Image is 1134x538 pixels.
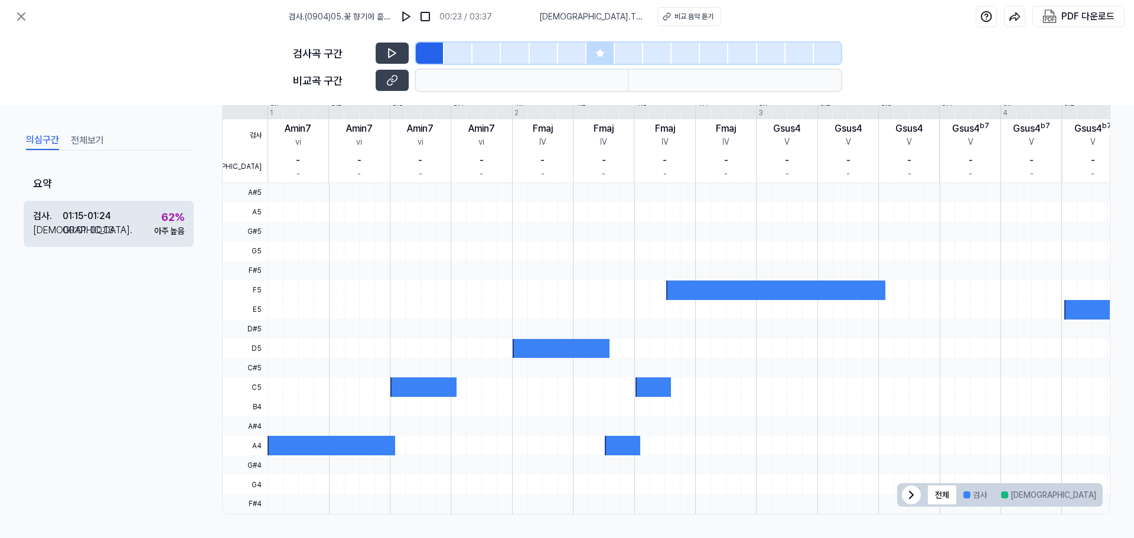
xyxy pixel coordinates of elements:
div: - [724,168,728,180]
div: vi [356,136,362,148]
div: - [907,154,911,168]
div: - [480,154,484,168]
button: 비교 음악 듣기 [657,7,721,26]
div: Gsus4 [895,122,923,136]
span: E5 [223,300,268,319]
span: F#5 [223,261,268,281]
div: - [541,168,545,180]
div: - [663,168,667,180]
div: 01:15 - 01:24 [63,209,111,223]
div: Amin7 [468,122,495,136]
sup: b7 [1102,122,1112,130]
div: 1 [270,107,273,118]
div: - [296,168,300,180]
div: IV [722,136,729,148]
div: - [663,154,667,168]
span: G#4 [223,455,268,475]
div: - [419,168,422,180]
div: V [1090,136,1096,148]
sup: b7 [1041,122,1050,130]
span: 검사 [223,119,268,151]
div: 3 [758,107,763,118]
div: - [418,154,422,168]
span: G5 [223,242,268,261]
div: vi [478,136,484,148]
span: A#5 [223,183,268,203]
div: - [1029,154,1034,168]
span: [DEMOGRAPHIC_DATA] [223,151,268,183]
div: PDF 다운로드 [1061,9,1115,24]
div: Gsus4 [952,122,989,136]
button: 검사 [956,485,994,504]
div: V [846,136,851,148]
div: Fmaj [655,122,675,136]
img: stop [419,11,431,22]
div: vi [295,136,301,148]
span: [DEMOGRAPHIC_DATA] . Theme 015 [539,11,643,23]
img: play [400,11,412,22]
div: - [357,154,361,168]
div: Gsus4 [773,122,801,136]
span: C#5 [223,358,268,377]
button: [DEMOGRAPHIC_DATA] [994,485,1103,504]
div: vi [418,136,423,148]
div: - [786,168,789,180]
span: A#4 [223,416,268,436]
div: Gsus4 [835,122,862,136]
div: V [784,136,790,148]
div: IV [661,136,669,148]
div: V [968,136,973,148]
div: - [846,154,850,168]
div: Amin7 [285,122,311,136]
span: F#4 [223,494,268,514]
div: 00:23 / 03:37 [439,11,492,23]
div: 비교곡 구간 [293,73,369,89]
div: Fmaj [716,122,736,136]
div: IV [600,136,607,148]
div: Amin7 [407,122,434,136]
span: D#5 [223,319,268,339]
div: Gsus4 [1013,122,1050,136]
div: - [785,154,789,168]
div: 검사곡 구간 [293,45,369,61]
button: 전체보기 [71,131,104,150]
img: help [980,11,992,22]
span: A5 [223,203,268,222]
img: share [1009,11,1021,22]
span: A4 [223,436,268,455]
div: - [1091,154,1095,168]
div: V [1029,136,1034,148]
div: - [846,168,850,180]
div: - [602,168,605,180]
div: - [357,168,361,180]
div: - [969,168,972,180]
div: 4 [1003,107,1008,118]
div: - [724,154,728,168]
span: B4 [223,397,268,416]
button: 의심구간 [26,131,59,150]
span: C5 [223,377,268,397]
div: - [480,168,483,180]
div: - [1030,168,1034,180]
span: G4 [223,475,268,494]
div: Fmaj [533,122,553,136]
div: 아주 높음 [154,225,184,237]
span: F5 [223,281,268,300]
div: 00:01 - 00:13 [63,223,114,237]
div: V [907,136,912,148]
span: D5 [223,339,268,358]
div: - [602,154,606,168]
span: G#5 [223,222,268,242]
div: 비교 음악 듣기 [674,11,713,22]
div: [DEMOGRAPHIC_DATA] . [33,223,63,237]
button: PDF 다운로드 [1040,6,1117,27]
div: Gsus4 [1074,122,1112,136]
div: 검사 . [33,209,63,223]
div: - [908,168,911,180]
div: - [540,154,545,168]
div: 2 [514,107,519,118]
div: - [1091,168,1094,180]
div: - [969,154,973,168]
div: - [296,154,300,168]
